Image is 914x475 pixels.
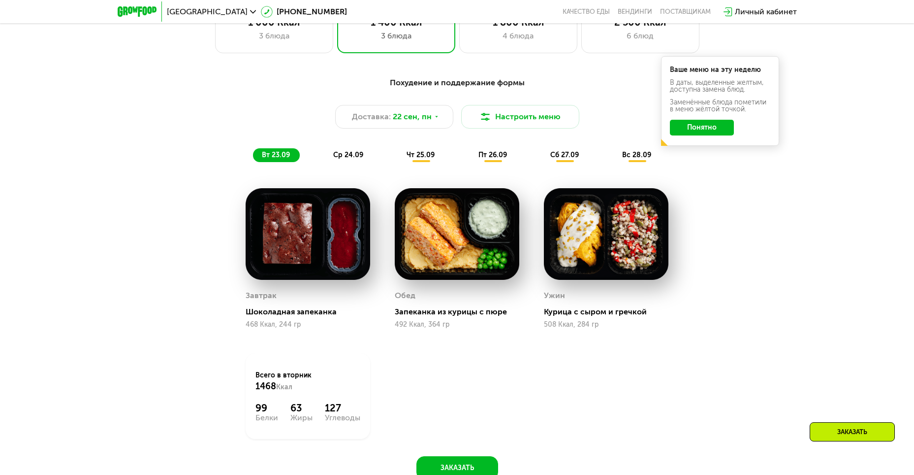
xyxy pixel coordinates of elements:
[325,402,360,414] div: 127
[670,79,770,93] div: В даты, выделенные желтым, доступна замена блюд.
[246,307,378,317] div: Шоколадная запеканка
[255,371,360,392] div: Всего в вторник
[325,414,360,422] div: Углеводы
[333,151,363,159] span: ср 24.09
[544,288,565,303] div: Ужин
[670,120,734,136] button: Понятно
[290,402,313,414] div: 63
[461,105,579,129] button: Настроить меню
[255,381,276,392] span: 1468
[550,151,579,159] span: сб 27.09
[478,151,507,159] span: пт 26.09
[660,8,711,16] div: поставщикам
[395,307,527,317] div: Запеканка из курицы с пюре
[167,8,248,16] span: [GEOGRAPHIC_DATA]
[670,67,770,73] div: Ваше меню на эту неделю
[276,383,292,391] span: Ккал
[393,111,432,123] span: 22 сен, пн
[255,414,278,422] div: Белки
[470,30,567,42] div: 4 блюда
[395,321,519,329] div: 492 Ккал, 364 гр
[352,111,391,123] span: Доставка:
[290,414,313,422] div: Жиры
[407,151,435,159] span: чт 25.09
[670,99,770,113] div: Заменённые блюда пометили в меню жёлтой точкой.
[225,30,323,42] div: 3 блюда
[544,321,668,329] div: 508 Ккал, 284 гр
[261,6,347,18] a: [PHONE_NUMBER]
[563,8,610,16] a: Качество еды
[395,288,415,303] div: Обед
[544,307,676,317] div: Курица с сыром и гречкой
[246,321,370,329] div: 468 Ккал, 244 гр
[166,77,749,89] div: Похудение и поддержание формы
[618,8,652,16] a: Вендинги
[262,151,290,159] span: вт 23.09
[592,30,689,42] div: 6 блюд
[347,30,445,42] div: 3 блюда
[622,151,651,159] span: вс 28.09
[246,288,277,303] div: Завтрак
[810,422,895,441] div: Заказать
[735,6,797,18] div: Личный кабинет
[255,402,278,414] div: 99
